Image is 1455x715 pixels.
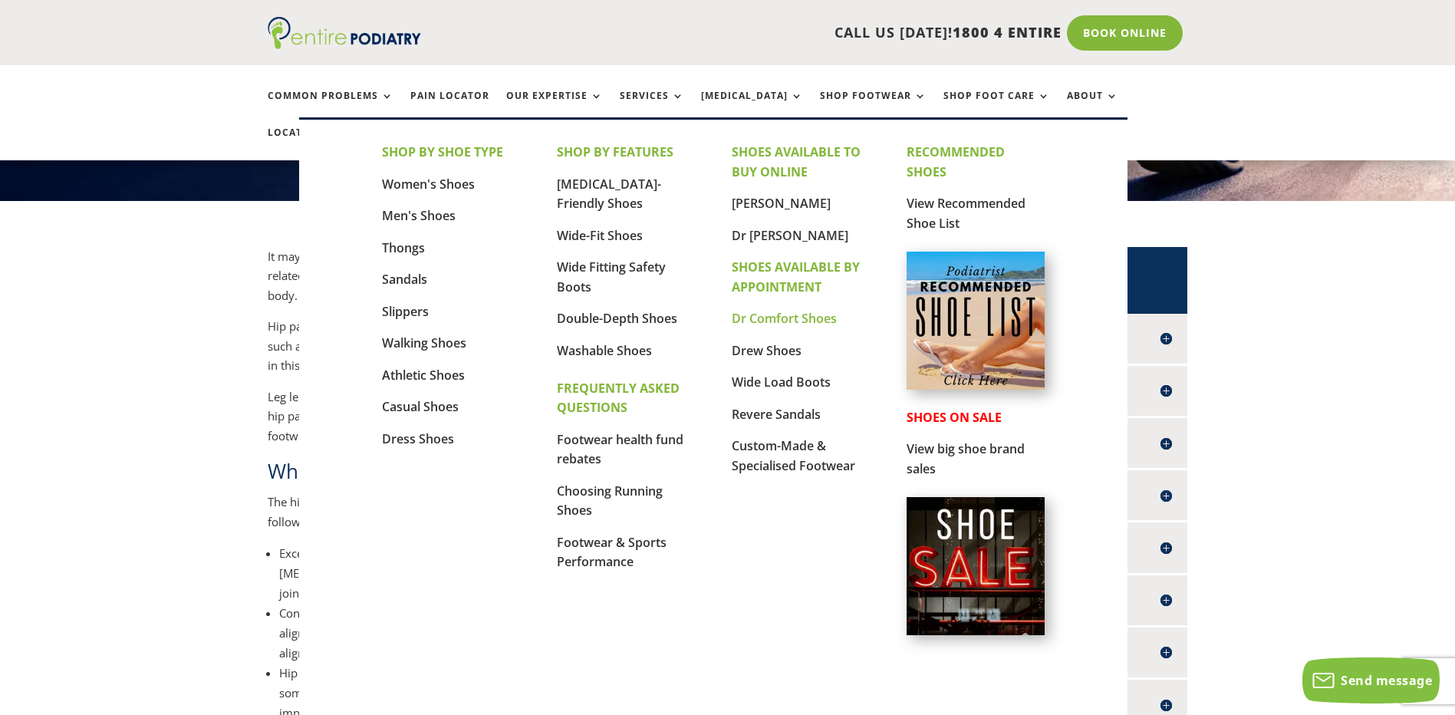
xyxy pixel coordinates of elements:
[701,91,803,124] a: [MEDICAL_DATA]
[1341,672,1432,689] span: Send message
[279,603,864,663] li: Conditions such as [MEDICAL_DATA] (inflammation and pain in the hip) can be caused by instability...
[1067,15,1183,51] a: Book Online
[732,227,848,244] a: Dr [PERSON_NAME]
[907,440,1025,477] a: View big shoe brand sales
[1302,657,1440,703] button: Send message
[382,271,427,288] a: Sandals
[732,310,837,327] a: Dr Comfort Shoes
[907,377,1045,393] a: Podiatrist Recommended Shoe List Australia
[732,342,802,359] a: Drew Shoes
[506,91,603,124] a: Our Expertise
[943,91,1050,124] a: Shop Foot Care
[907,409,1002,426] strong: SHOES ON SALE
[732,195,831,212] a: [PERSON_NAME]
[557,483,663,519] a: Choosing Running Shoes
[382,239,425,256] a: Thongs
[732,406,821,423] a: Revere Sandals
[268,317,864,387] p: Hip pain is a common symptom that can be related to a number of different conditions. For example...
[620,91,684,124] a: Services
[268,127,344,160] a: Locations
[382,430,454,447] a: Dress Shoes
[907,143,1005,180] strong: RECOMMENDED SHOES
[382,176,475,193] a: Women's Shoes
[557,259,666,295] a: Wide Fitting Safety Boots
[268,387,864,458] p: Leg length discrepancy (LLD), where one leg is shorter than the other, is also a common source of...
[1067,91,1118,124] a: About
[382,334,466,351] a: Walking Shoes
[732,374,831,390] a: Wide Load Boots
[382,207,456,224] a: Men's Shoes
[382,398,459,415] a: Casual Shoes
[557,534,667,571] a: Footwear & Sports Performance
[732,259,860,295] strong: SHOES AVAILABLE BY APPOINTMENT
[382,367,465,384] a: Athletic Shoes
[557,143,673,160] strong: SHOP BY FEATURES
[907,623,1045,638] a: Shoes on Sale from Entire Podiatry shoe partners
[557,310,677,327] a: Double-Depth Shoes
[268,493,864,543] p: The hip joints and the position of our hips can be affected by the biomechanics of our feet and l...
[907,497,1045,635] img: shoe-sale-australia-entire-podiatry
[279,543,864,603] li: Excessive heel eversion can cause excessive internal rotation at the neck of the [MEDICAL_DATA] (...
[268,91,393,124] a: Common Problems
[480,23,1062,43] p: CALL US [DATE]!
[268,37,421,52] a: Entire Podiatry
[953,23,1062,41] span: 1800 4 ENTIRE
[268,17,421,49] img: logo (1)
[907,195,1025,232] a: View Recommended Shoe List
[268,247,864,318] p: It may not be the first thing you think of, but if you’re experiencing [MEDICAL_DATA] or hip pain...
[557,176,661,213] a: [MEDICAL_DATA]-Friendly Shoes
[732,437,855,474] a: Custom-Made & Specialised Footwear
[557,342,652,359] a: Washable Shoes
[268,457,864,493] h2: What do feet have to do with hip pain?
[557,380,680,417] strong: FREQUENTLY ASKED QUESTIONS
[382,303,429,320] a: Slippers
[557,431,683,468] a: Footwear health fund rebates
[557,227,643,244] a: Wide-Fit Shoes
[732,143,861,180] strong: SHOES AVAILABLE TO BUY ONLINE
[410,91,489,124] a: Pain Locator
[820,91,927,124] a: Shop Footwear
[382,143,503,160] strong: SHOP BY SHOE TYPE
[907,252,1045,390] img: podiatrist-recommended-shoe-list-australia-entire-podiatry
